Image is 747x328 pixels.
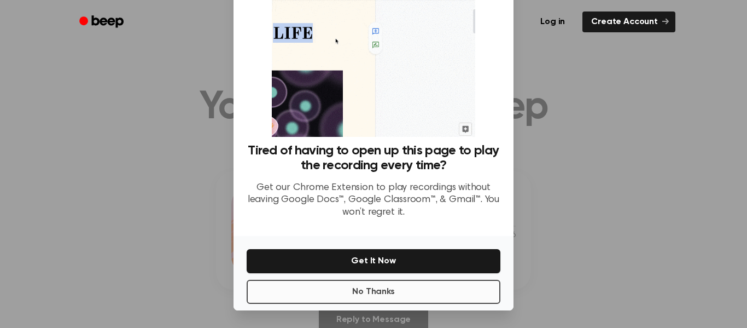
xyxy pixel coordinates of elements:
[247,182,500,219] p: Get our Chrome Extension to play recordings without leaving Google Docs™, Google Classroom™, & Gm...
[247,143,500,173] h3: Tired of having to open up this page to play the recording every time?
[529,9,576,34] a: Log in
[247,249,500,273] button: Get It Now
[247,280,500,304] button: No Thanks
[72,11,133,33] a: Beep
[582,11,675,32] a: Create Account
